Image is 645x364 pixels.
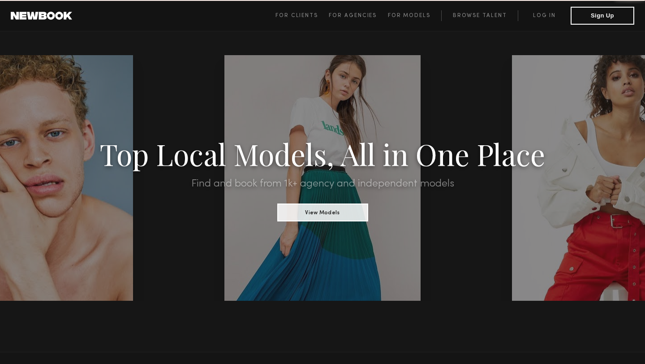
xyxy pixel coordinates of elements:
h1: Top Local Models, All in One Place [48,140,597,168]
a: Browse Talent [441,10,518,21]
h2: Find and book from 1k+ agency and independent models [48,178,597,189]
span: For Agencies [329,13,377,18]
span: For Clients [275,13,318,18]
a: For Clients [275,10,329,21]
a: Log in [518,10,571,21]
button: View Models [277,204,368,221]
a: For Models [388,10,442,21]
button: Sign Up [571,7,634,25]
a: View Models [277,207,368,217]
a: For Agencies [329,10,387,21]
span: For Models [388,13,430,18]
